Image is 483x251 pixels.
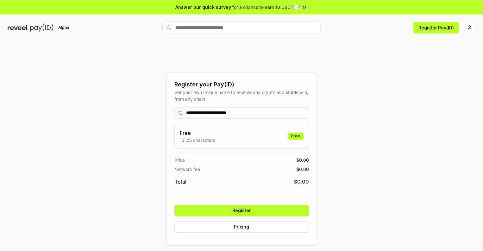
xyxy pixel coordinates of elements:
[232,4,300,10] span: for a chance to earn 10 USDT 📝
[180,137,215,143] p: 13-25 characters
[30,24,53,32] img: pay_id
[174,157,185,163] span: Price
[8,24,29,32] img: reveel_dark
[294,178,309,185] span: $ 0.00
[174,205,309,216] button: Register
[288,133,304,140] div: Free
[174,221,309,233] button: Pricing
[174,80,309,89] div: Register your Pay(ID)
[174,178,186,185] span: Total
[174,166,200,173] span: Network fee
[175,4,231,10] span: Answer our quick survey
[174,89,309,102] div: Get your own unique name to receive any crypto and stablecoin, from any chain
[413,22,459,33] button: Register Pay(ID)
[180,129,215,137] h3: Free
[55,24,72,32] div: Alpha
[296,157,309,163] span: $ 0.00
[296,166,309,173] span: $ 0.00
